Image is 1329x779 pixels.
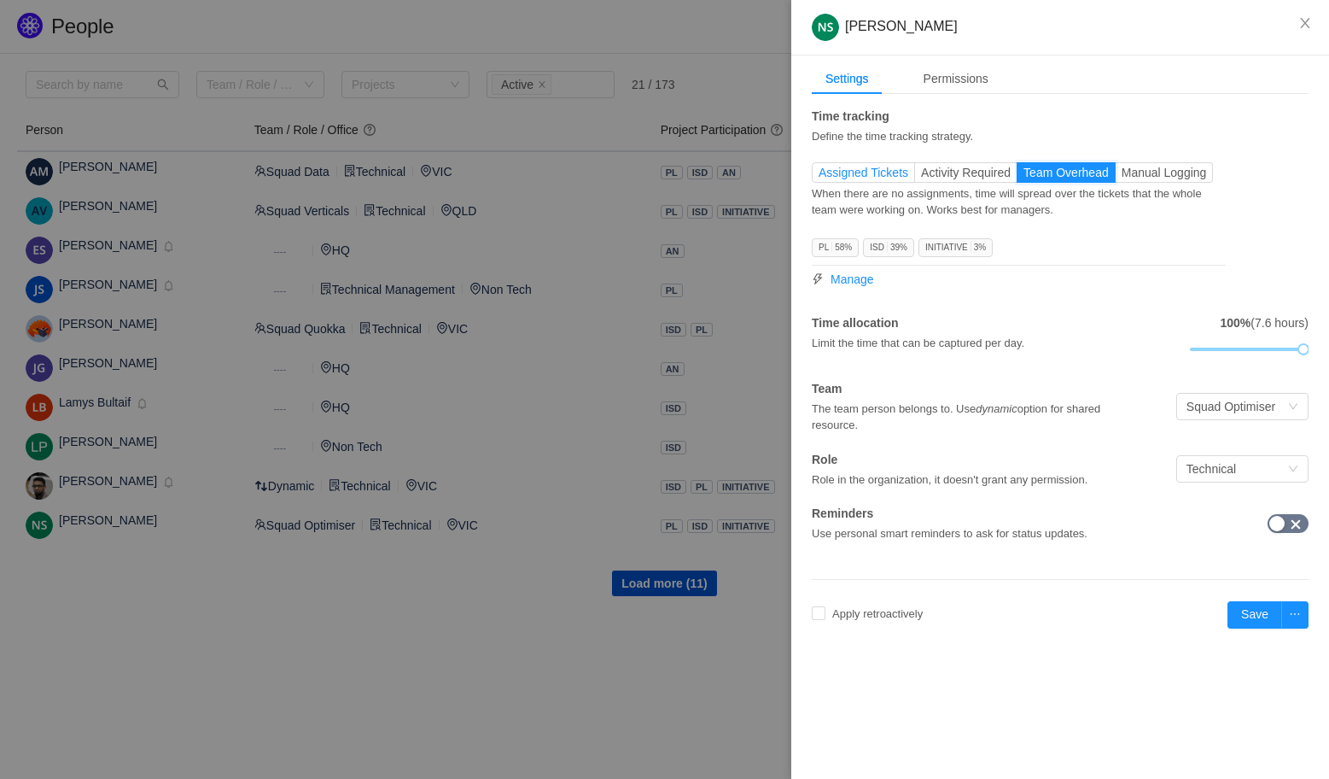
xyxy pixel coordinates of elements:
[812,469,1143,489] div: Role in the organization, it doesn't grant any permission.
[812,126,1143,145] div: Define the time tracking strategy.
[1298,16,1312,30] i: icon: close
[812,109,889,123] strong: Time tracking
[1186,394,1275,419] div: Squad Optimiser
[812,183,1226,219] div: When there are no assignments, time will spread over the tickets that the whole team were working...
[910,63,1002,95] div: Permissions
[812,316,899,330] strong: Time allocation
[812,453,837,466] strong: Role
[831,271,874,289] span: Manage
[918,238,993,257] span: INITIATIVE 3%
[1220,316,1250,330] strong: 100%
[976,402,1017,415] em: dynamic
[812,238,859,257] span: PL 58%
[1122,166,1207,179] span: Manual Logging
[812,507,873,520] strong: Reminders
[1281,601,1309,629] button: icon: ellipsis
[812,63,883,95] div: Settings
[921,166,1011,179] span: Activity Required
[812,523,1185,542] div: Use personal smart reminders to ask for status updates.
[812,14,1309,41] div: [PERSON_NAME]
[1227,601,1282,629] button: Save
[812,14,839,41] img: NS-5.png
[812,273,824,285] i: icon: thunderbolt
[812,382,842,395] strong: Team
[1186,456,1236,482] div: Technical
[819,166,908,179] span: Assigned Tickets
[1211,316,1309,330] span: (7.6 hours)
[812,398,1143,434] div: The team person belongs to. Use option for shared resource.
[863,238,914,257] span: ISD 39%
[1023,166,1109,179] span: Team Overhead
[812,332,1185,352] div: Limit the time that can be captured per day.
[825,607,930,620] span: Apply retroactively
